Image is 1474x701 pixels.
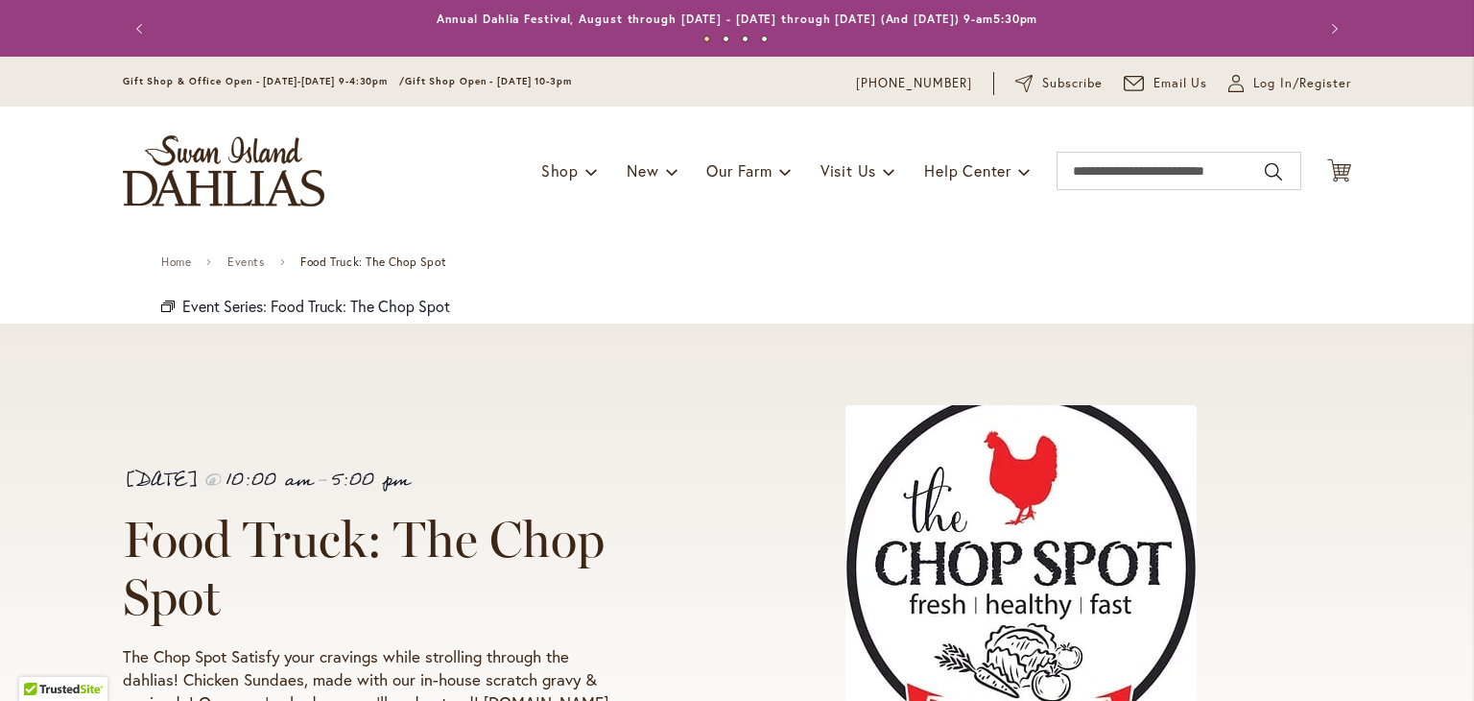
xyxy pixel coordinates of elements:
[703,36,710,42] button: 1 of 4
[271,296,450,316] a: Food Truck: The Chop Spot
[1015,74,1103,93] a: Subscribe
[761,36,768,42] button: 4 of 4
[123,509,605,627] span: Food Truck: The Chop Spot
[742,36,749,42] button: 3 of 4
[331,462,410,498] span: 5:00 pm
[123,462,200,498] span: [DATE]
[1153,74,1208,93] span: Email Us
[1042,74,1103,93] span: Subscribe
[706,160,772,181] span: Our Farm
[123,75,405,87] span: Gift Shop & Office Open - [DATE]-[DATE] 9-4:30pm /
[1124,74,1208,93] a: Email Us
[820,160,876,181] span: Visit Us
[924,160,1011,181] span: Help Center
[300,255,446,269] span: Food Truck: The Chop Spot
[1253,74,1351,93] span: Log In/Register
[1313,10,1351,48] button: Next
[437,12,1038,26] a: Annual Dahlia Festival, August through [DATE] - [DATE] through [DATE] (And [DATE]) 9-am5:30pm
[123,10,161,48] button: Previous
[405,75,572,87] span: Gift Shop Open - [DATE] 10-3pm
[317,462,327,498] span: -
[1228,74,1351,93] a: Log In/Register
[856,74,972,93] a: [PHONE_NUMBER]
[161,255,191,269] a: Home
[203,462,222,498] span: @
[227,255,265,269] a: Events
[541,160,579,181] span: Shop
[627,160,658,181] span: New
[123,135,324,206] a: store logo
[161,295,175,320] em: Event Series:
[226,462,313,498] span: 10:00 am
[723,36,729,42] button: 2 of 4
[182,296,267,316] span: Event Series:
